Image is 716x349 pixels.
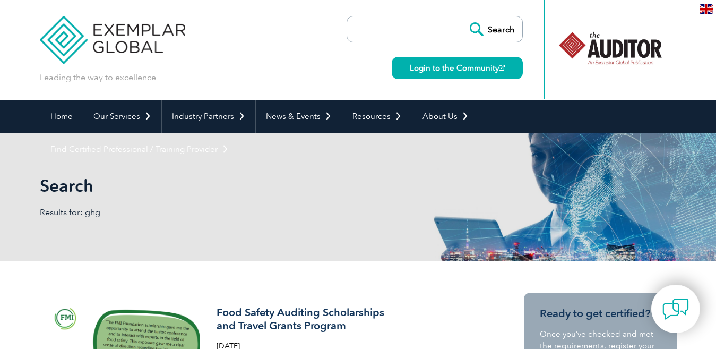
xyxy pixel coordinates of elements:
h3: Food Safety Auditing Scholarships and Travel Grants Program [217,306,468,333]
a: Home [40,100,83,133]
a: News & Events [256,100,342,133]
a: About Us [412,100,479,133]
a: Industry Partners [162,100,255,133]
img: contact-chat.png [662,296,689,322]
p: Results for: ghg [40,207,358,218]
a: Find Certified Professional / Training Provider [40,133,239,166]
img: open_square.png [499,65,505,71]
h1: Search [40,175,447,196]
p: Leading the way to excellence [40,72,156,83]
a: Resources [342,100,412,133]
a: Our Services [83,100,161,133]
input: Search [464,16,522,42]
a: Login to the Community [392,57,523,79]
img: en [700,4,713,14]
h3: Ready to get certified? [540,307,661,320]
